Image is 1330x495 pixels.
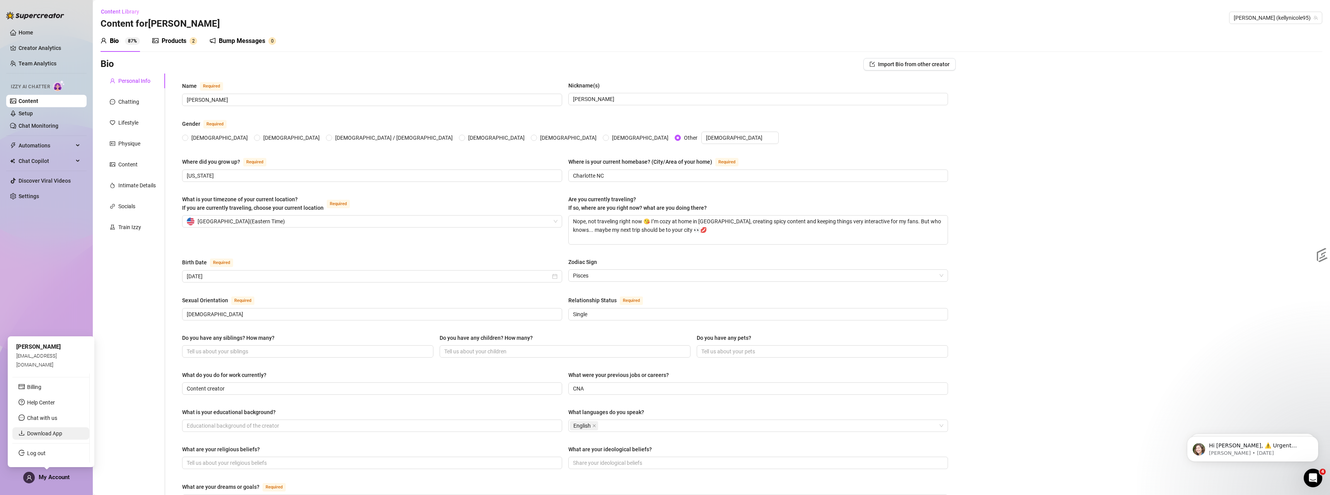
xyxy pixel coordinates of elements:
a: Creator Analytics [19,42,80,54]
div: Relationship Status [568,296,617,305]
span: [DEMOGRAPHIC_DATA] [465,134,528,142]
div: Do you have any siblings? How many? [182,334,275,342]
label: Birth Date [182,258,242,267]
div: Do you have any pets? [697,334,751,342]
span: [DEMOGRAPHIC_DATA] [188,134,251,142]
div: Nickname(s) [568,81,600,90]
img: us [187,218,194,225]
div: What is your educational background? [182,408,276,416]
label: Do you have any siblings? How many? [182,334,280,342]
div: What languages do you speak? [568,408,644,416]
span: user [110,78,115,84]
span: [DEMOGRAPHIC_DATA] [537,134,600,142]
div: Intimate Details [118,181,156,190]
div: What were your previous jobs or careers? [568,371,669,379]
input: Sexual Orientation [187,310,556,319]
input: What are your religious beliefs? [187,459,556,467]
span: Automations [19,139,73,152]
label: What languages do you speak? [568,408,650,416]
label: Nickname(s) [568,81,605,90]
span: picture [110,162,115,167]
input: Birth Date [187,272,551,281]
div: Where did you grow up? [182,158,240,166]
div: Products [162,36,186,46]
span: experiment [110,224,115,230]
div: Do you have any children? How many? [440,334,533,342]
span: notification [210,38,216,44]
label: What do you do for work currently? [182,371,272,379]
span: idcard [110,141,115,146]
span: 4 [1320,469,1326,475]
label: Do you have any children? How many? [440,334,538,342]
sup: 87% [125,37,140,45]
div: Name [182,82,197,90]
img: logo-BBDzfeDw.svg [6,12,64,19]
label: Sexual Orientation [182,296,263,305]
sup: 0 [268,37,276,45]
div: Sexual Orientation [182,296,228,305]
img: Chat Copilot [10,158,15,164]
div: Personal Info [118,77,150,85]
span: picture [152,38,159,44]
label: What are your dreams or goals? [182,482,294,492]
span: My Account [39,474,70,481]
input: What were your previous jobs or careers? [573,384,942,393]
span: 2 [192,38,195,44]
span: English [573,421,591,430]
span: Import Bio from other creator [878,61,950,67]
label: What is your educational background? [182,408,281,416]
span: [DEMOGRAPHIC_DATA] / [DEMOGRAPHIC_DATA] [332,134,456,142]
span: Required [620,296,643,305]
div: Birth Date [182,258,207,267]
div: Bio [110,36,119,46]
input: Other [701,132,779,144]
a: Team Analytics [19,60,56,67]
div: What do you do for work currently? [182,371,266,379]
div: Lifestyle [118,118,138,127]
img: AI Chatter [53,80,65,91]
div: Socials [118,202,135,211]
label: Do you have any pets? [697,334,757,342]
a: Chat Monitoring [19,123,58,129]
span: fire [110,183,115,188]
span: Chat Copilot [19,155,73,167]
label: Name [182,81,232,91]
span: Content Library [101,9,139,15]
label: Zodiac Sign [568,258,602,266]
div: Gender [182,120,200,128]
input: Name [187,96,556,104]
h3: Content for [PERSON_NAME] [101,18,220,30]
div: Content [118,160,138,169]
span: Required [327,200,350,208]
span: heart [110,120,115,125]
span: Are you currently traveling? If so, where are you right now? what are you doing there? [568,196,707,211]
span: Other [681,132,782,144]
div: Chatting [118,98,139,106]
a: Setup [19,110,33,116]
input: What languages do you speak? [600,421,601,430]
div: What are your religious beliefs? [182,445,260,454]
div: Physique [118,139,140,148]
span: Required [243,158,266,166]
a: Home [19,29,33,36]
button: Import Bio from other creator [863,58,956,70]
iframe: To enrich screen reader interactions, please activate Accessibility in Grammarly extension settings [1304,469,1322,487]
a: Discover Viral Videos [19,178,71,184]
span: What is your timezone of your current location? If you are currently traveling, choose your curre... [182,196,324,211]
span: message [110,99,115,104]
input: What are your ideological beliefs? [573,459,942,467]
span: import [870,62,875,67]
span: Kelly (kellynicole95) [1234,12,1318,24]
label: Gender [182,119,235,128]
span: Required [231,296,254,305]
div: What are your dreams or goals? [182,483,259,491]
input: What is your educational background? [187,421,556,430]
span: Izzy AI Chatter [11,83,50,91]
span: team [1313,15,1318,20]
label: Relationship Status [568,296,651,305]
label: Where did you grow up? [182,157,275,166]
input: What do you do for work currently? [187,384,556,393]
